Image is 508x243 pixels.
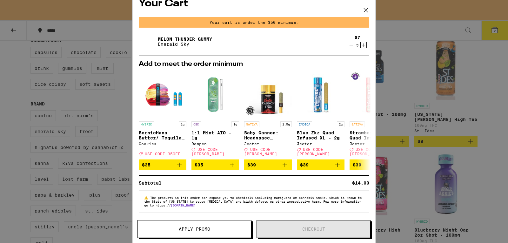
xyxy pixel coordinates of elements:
span: USE CODE [PERSON_NAME] [244,147,277,156]
button: Add to bag [350,159,397,170]
p: 1.5g [280,121,292,127]
a: [DOMAIN_NAME] [171,203,196,207]
p: 1g [231,121,239,127]
button: Checkout [257,220,371,238]
img: Melon Thunder Gummy [139,33,157,51]
div: Jeeter [297,142,344,146]
p: 1g [179,121,186,127]
p: CBD [191,121,201,127]
button: Add to bag [139,159,186,170]
a: Open page for Blue Zkz Quad Infused XL - 2g from Jeeter [297,71,344,159]
button: Decrement [348,42,354,48]
h2: Add to meet the order minimum [139,61,369,67]
div: 2 [355,43,360,48]
span: Apply Promo [179,227,210,231]
span: USE CODE [PERSON_NAME] [297,147,330,156]
p: Baby Cannon: Headspace Infused 3-Pack - 1.5g [244,130,292,140]
a: Open page for BernieHana Butter/ Tequila Sunrise 3 in 1 AIO - 1g from Cookies [139,71,186,159]
div: Cookies [139,142,186,146]
p: INDICA [297,121,312,127]
span: Checkout [302,227,325,231]
span: USE CODE [PERSON_NAME] [350,147,383,156]
a: Open page for Strawberry Cough Quad Infused XL - 2g from Jeeter [350,71,397,159]
span: USE CODE 35OFF [145,152,180,156]
div: Jeeter [350,142,397,146]
div: $14.00 [352,181,369,185]
a: Open page for Baby Cannon: Headspace Infused 3-Pack - 1.5g from Jeeter [244,71,292,159]
p: 1:1 Mint AIO - 1g [191,130,239,140]
button: Add to bag [191,159,239,170]
span: $35 [142,162,150,167]
img: Jeeter - Blue Zkz Quad Infused XL - 2g [297,71,344,118]
span: $35 [195,162,203,167]
a: Open page for 1:1 Mint AIO - 1g from Dompen [191,71,239,159]
span: $39 [247,162,256,167]
p: 2g [337,121,344,127]
div: Your cart is under the $50 minimum. [139,17,369,28]
button: Apply Promo [137,220,251,238]
p: SATIVA [244,121,259,127]
img: Jeeter - Strawberry Cough Quad Infused XL - 2g [350,71,397,118]
span: USE CODE [PERSON_NAME] [191,147,224,156]
div: $7 [355,35,360,40]
p: Strawberry Cough Quad Infused XL - 2g [350,130,397,140]
div: Jeeter [244,142,292,146]
a: Melon Thunder Gummy [158,37,212,42]
span: Hi. Need any help? [4,4,46,10]
span: $39 [300,162,309,167]
button: Add to bag [244,159,292,170]
img: Jeeter - Baby Cannon: Headspace Infused 3-Pack - 1.5g [244,71,292,118]
div: Subtotal [139,181,166,185]
p: Blue Zkz Quad Infused XL - 2g [297,130,344,140]
button: Increment [360,42,367,48]
img: Cookies - BernieHana Butter/ Tequila Sunrise 3 in 1 AIO - 1g [139,71,186,118]
p: BernieHana Butter/ Tequila Sunrise 3 in 1 AIO - 1g [139,130,186,140]
img: Dompen - 1:1 Mint AIO - 1g [191,71,239,118]
p: SATIVA [350,121,365,127]
span: $39 [353,162,361,167]
span: The products in this order can expose you to chemicals including marijuana or cannabis smoke, whi... [144,196,362,207]
div: Dompen [191,142,239,146]
p: Emerald Sky [158,42,212,47]
button: Add to bag [297,159,344,170]
span: ⚠️ [144,196,150,199]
